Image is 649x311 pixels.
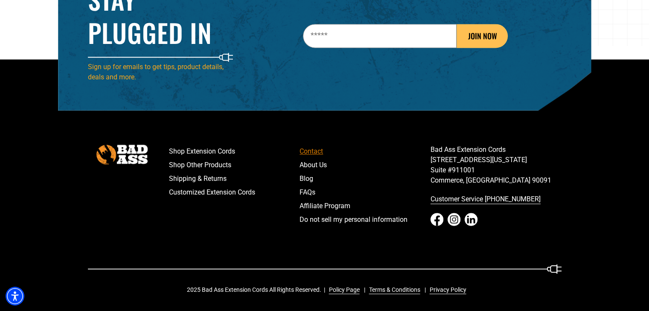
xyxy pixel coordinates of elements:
[169,186,300,199] a: Customized Extension Cords
[169,145,300,158] a: Shop Extension Cords
[303,24,457,48] input: Email
[431,213,443,226] a: Facebook - open in a new tab
[300,158,431,172] a: About Us
[88,62,237,82] p: Sign up for emails to get tips, product details, deals and more.
[431,192,562,206] a: call 833-674-1699
[366,285,420,294] a: Terms & Conditions
[326,285,360,294] a: Policy Page
[457,24,508,48] button: JOIN NOW
[187,285,472,294] div: 2025 Bad Ass Extension Cords All Rights Reserved.
[448,213,460,226] a: Instagram - open in a new tab
[431,145,562,186] p: Bad Ass Extension Cords [STREET_ADDRESS][US_STATE] Suite #911001 Commerce, [GEOGRAPHIC_DATA] 90091
[96,145,148,164] img: Bad Ass Extension Cords
[300,199,431,213] a: Affiliate Program
[426,285,466,294] a: Privacy Policy
[169,172,300,186] a: Shipping & Returns
[300,145,431,158] a: Contact
[465,213,477,226] a: LinkedIn - open in a new tab
[6,287,24,305] div: Accessibility Menu
[300,172,431,186] a: Blog
[300,186,431,199] a: FAQs
[169,158,300,172] a: Shop Other Products
[300,213,431,227] a: Do not sell my personal information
